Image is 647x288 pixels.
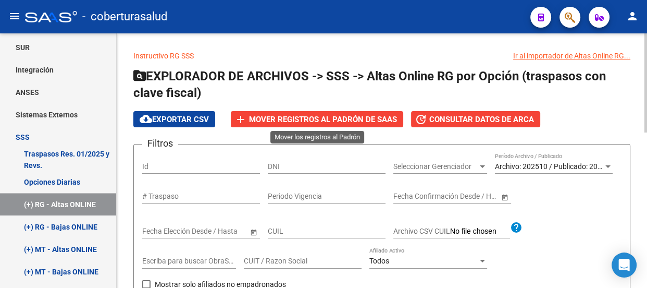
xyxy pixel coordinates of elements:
[140,113,152,125] mat-icon: cloud_download
[450,227,510,236] input: Archivo CSV CUIL
[133,52,194,60] a: Instructivo RG SSS
[140,115,209,124] span: Exportar CSV
[142,227,180,236] input: Fecha inicio
[415,113,427,126] mat-icon: update
[513,50,630,62] div: Ir al importador de Altas Online RG...
[133,69,606,100] span: EXPLORADOR DE ARCHIVOS -> SSS -> Altas Online RG por Opción (traspasos con clave fiscal)
[495,162,614,171] span: Archivo: 202510 / Publicado: 202509
[8,10,21,22] mat-icon: menu
[612,253,637,278] div: Open Intercom Messenger
[393,162,478,171] span: Seleccionar Gerenciador
[234,113,247,126] mat-icon: add
[369,257,389,265] span: Todos
[411,111,540,127] button: Consultar datos de ARCA
[510,221,522,234] mat-icon: help
[133,111,215,127] button: Exportar CSV
[189,227,240,236] input: Fecha fin
[393,192,431,201] input: Fecha inicio
[82,5,167,28] span: - coberturasalud
[429,115,534,124] span: Consultar datos de ARCA
[440,192,491,201] input: Fecha fin
[231,111,403,127] button: Mover registros al PADRÓN de SAAS
[626,10,639,22] mat-icon: person
[248,226,259,237] button: Open calendar
[499,191,510,202] button: Open calendar
[393,227,450,235] span: Archivo CSV CUIL
[142,136,178,151] h3: Filtros
[249,115,397,124] span: Mover registros al PADRÓN de SAAS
